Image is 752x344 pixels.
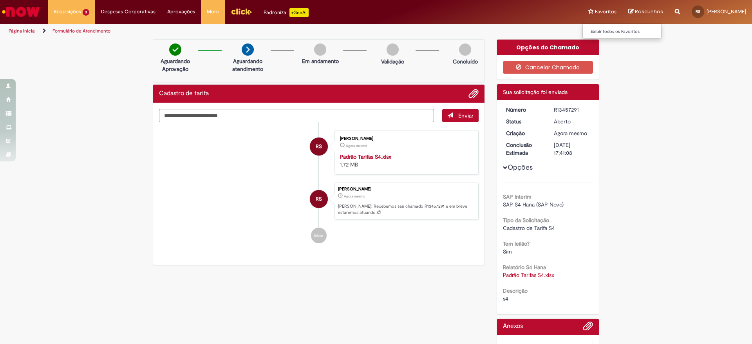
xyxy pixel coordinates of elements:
ul: Favoritos [582,24,662,38]
b: Relatório S4 Hana [503,264,546,271]
dt: Status [500,118,548,125]
p: [PERSON_NAME]! Recebemos seu chamado R13457291 e em breve estaremos atuando. [338,203,474,215]
img: img-circle-grey.png [459,43,471,56]
a: Exibir todos os Favoritos [583,27,669,36]
img: ServiceNow [1,4,41,20]
div: [DATE] 17:41:08 [554,141,590,157]
ul: Histórico de tíquete [159,122,479,252]
p: Aguardando Aprovação [156,57,194,73]
time: 28/08/2025 11:41:02 [346,143,367,148]
p: Concluído [453,58,478,65]
span: Despesas Corporativas [101,8,155,16]
b: SAP Interim [503,193,531,200]
button: Cancelar Chamado [503,61,593,74]
a: Página inicial [9,28,36,34]
span: RS [316,137,322,156]
img: arrow-next.png [242,43,254,56]
img: check-circle-green.png [169,43,181,56]
button: Adicionar anexos [468,89,479,99]
b: Descrição [503,287,528,294]
div: [PERSON_NAME] [338,187,474,192]
dt: Número [500,106,548,114]
div: Aberto [554,118,590,125]
p: Validação [381,58,404,65]
span: Rascunhos [635,8,663,15]
span: Sua solicitação foi enviada [503,89,568,96]
button: Enviar [442,109,479,122]
span: Enviar [458,112,474,119]
span: [PERSON_NAME] [707,8,746,15]
span: Sim [503,248,512,255]
span: s4 [503,295,508,302]
div: Rodrigo Alves Da Silva [310,138,328,156]
span: Cadastro de Tarifa S4 [503,225,555,232]
dt: Conclusão Estimada [500,141,548,157]
span: Agora mesmo [344,194,365,199]
b: Tipo da Solicitação [503,217,549,224]
ul: Trilhas de página [6,24,495,38]
div: 28/08/2025 11:41:05 [554,129,590,137]
dt: Criação [500,129,548,137]
div: Padroniza [264,8,309,17]
span: RS [316,190,322,208]
p: +GenAi [289,8,309,17]
span: More [207,8,219,16]
h2: Cadastro de tarifa Histórico de tíquete [159,90,209,97]
li: Rodrigo Alves Da Silva [159,183,479,220]
div: Rodrigo Alves Da Silva [310,190,328,208]
span: RS [696,9,700,14]
span: SAP S4 Hana (SAP Novo) [503,201,564,208]
textarea: Digite sua mensagem aqui... [159,109,434,122]
p: Aguardando atendimento [229,57,267,73]
div: [PERSON_NAME] [340,136,470,141]
span: 3 [83,9,89,16]
img: click_logo_yellow_360x200.png [231,5,252,17]
span: Aprovações [167,8,195,16]
span: Favoritos [595,8,616,16]
img: img-circle-grey.png [387,43,399,56]
p: Em andamento [302,57,339,65]
b: Tem leilão? [503,240,530,247]
div: Opções do Chamado [497,40,599,55]
span: Agora mesmo [554,130,587,137]
a: Formulário de Atendimento [52,28,110,34]
img: img-circle-grey.png [314,43,326,56]
span: Agora mesmo [346,143,367,148]
div: 1.72 MB [340,153,470,168]
a: Rascunhos [628,8,663,16]
a: Padrão Tarifas S4.xlsx [340,153,391,160]
span: Requisições [54,8,81,16]
div: R13457291 [554,106,590,114]
time: 28/08/2025 11:41:05 [344,194,365,199]
h2: Anexos [503,323,523,330]
a: Download de Padrão Tarifas S4.xlsx [503,272,554,279]
button: Adicionar anexos [583,321,593,335]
